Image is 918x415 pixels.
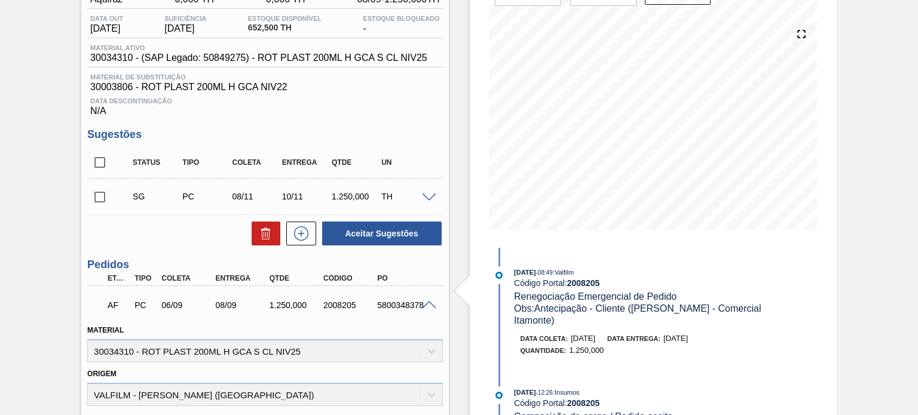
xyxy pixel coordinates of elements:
label: Material [87,326,124,334]
span: Data out [90,15,123,22]
strong: 2008205 [567,398,600,408]
div: Tipo [131,274,158,282]
span: 1.250,000 [570,346,604,355]
span: [DATE] [164,23,206,34]
div: Código Portal: [514,398,798,408]
span: [DATE] [514,389,535,396]
span: 30034310 - (SAP Legado: 50849275) - ROT PLAST 200ML H GCA S CL NIV25 [90,53,427,63]
span: Quantidade : [521,347,567,354]
span: Suficiência [164,15,206,22]
div: Código Portal: [514,278,798,288]
span: Data Descontinuação [90,97,439,104]
div: Tipo [179,158,234,167]
div: TH [378,192,433,201]
div: Código [320,274,380,282]
img: atual [495,272,503,279]
span: Data coleta: [521,335,568,342]
div: - [360,15,442,34]
span: : Insumos [553,389,580,396]
span: 30003806 - ROT PLAST 200ML H GCA NIV22 [90,82,439,93]
span: Obs: Antecipação - Cliente ([PERSON_NAME] - Comercial Itamonte) [514,303,764,325]
span: 652,500 TH [248,23,322,32]
button: Aceitar Sugestões [322,222,442,245]
div: 1.250,000 [267,300,326,310]
span: [DATE] [571,334,595,343]
div: 5800348378 [374,300,433,310]
div: Pedido de Compra [179,192,234,201]
div: 08/11/2025 [229,192,284,201]
div: Aguardando Faturamento [105,292,131,318]
span: Estoque Bloqueado [363,15,439,22]
span: Material ativo [90,44,427,51]
div: Pedido de Compra [131,300,158,310]
span: Data entrega: [607,335,660,342]
span: Renegociação Emergencial de Pedido [514,291,677,302]
div: Etapa [105,274,131,282]
span: [DATE] [663,334,688,343]
div: 2008205 [320,300,380,310]
span: : Valfilm [553,269,574,276]
span: Material de Substituição [90,73,439,81]
span: Estoque Disponível [248,15,322,22]
div: 08/09/2025 [213,300,272,310]
label: Origem [87,370,117,378]
div: Aceitar Sugestões [316,220,443,247]
span: [DATE] [90,23,123,34]
div: 10/11/2025 [279,192,333,201]
div: Qtde [267,274,326,282]
span: - 08:49 [536,269,553,276]
div: 06/09/2025 [158,300,218,310]
span: - 12:26 [536,389,553,396]
img: atual [495,392,503,399]
div: Coleta [158,274,218,282]
p: AF [108,300,128,310]
div: Excluir Sugestões [246,222,280,245]
div: 1.250,000 [329,192,383,201]
div: Status [130,158,184,167]
div: UN [378,158,433,167]
strong: 2008205 [567,278,600,288]
h3: Pedidos [87,259,442,271]
span: [DATE] [514,269,535,276]
div: Nova sugestão [280,222,316,245]
div: Entrega [213,274,272,282]
div: Qtde [329,158,383,167]
div: Coleta [229,158,284,167]
div: PO [374,274,433,282]
h3: Sugestões [87,128,442,141]
div: Entrega [279,158,333,167]
div: N/A [87,93,442,116]
div: Sugestão Criada [130,192,184,201]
